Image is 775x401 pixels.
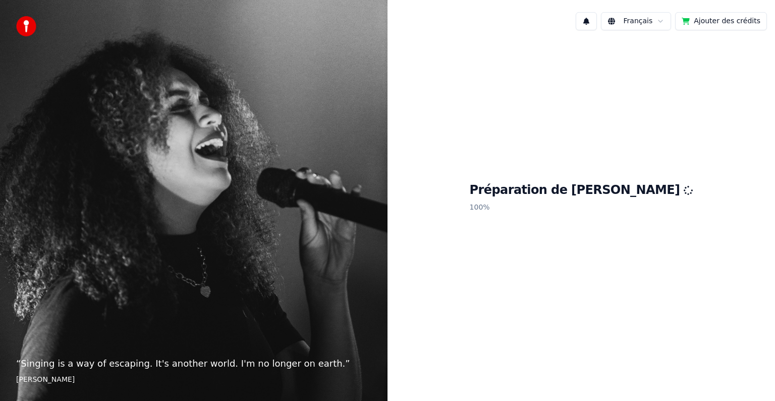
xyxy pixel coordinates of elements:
[470,182,693,198] h1: Préparation de [PERSON_NAME]
[16,357,371,371] p: “ Singing is a way of escaping. It's another world. I'm no longer on earth. ”
[470,198,693,217] p: 100 %
[16,375,371,385] footer: [PERSON_NAME]
[16,16,36,36] img: youka
[675,12,767,30] button: Ajouter des crédits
